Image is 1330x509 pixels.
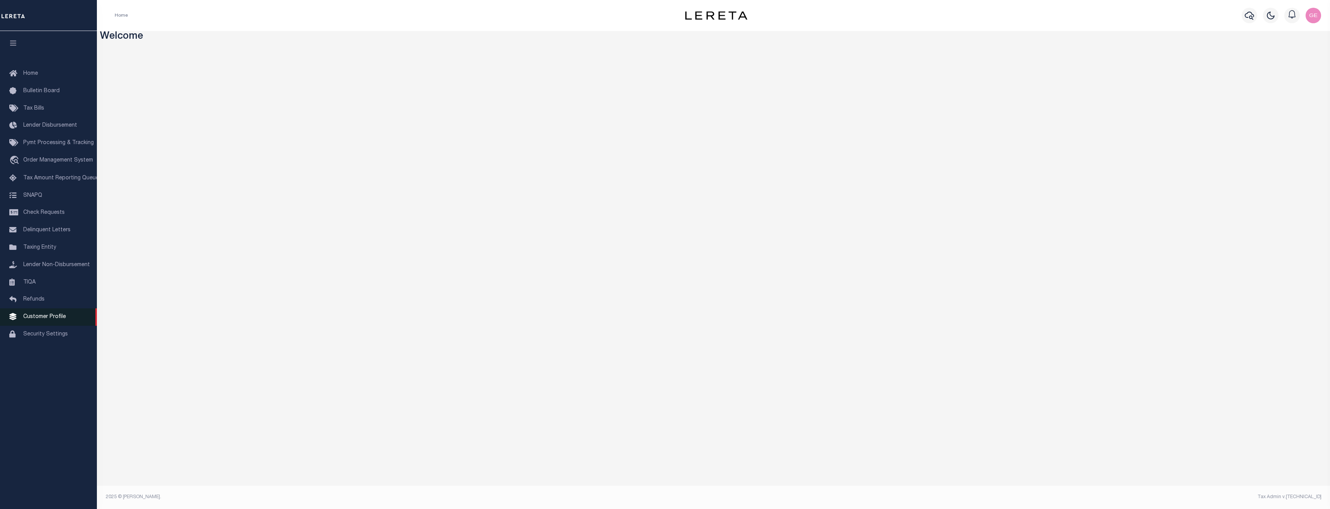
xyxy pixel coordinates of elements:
[23,71,38,76] span: Home
[23,175,99,181] span: Tax Amount Reporting Queue
[685,11,747,20] img: logo-dark.svg
[23,262,90,268] span: Lender Non-Disbursement
[23,158,93,163] span: Order Management System
[100,494,714,500] div: 2025 © [PERSON_NAME].
[719,494,1321,500] div: Tax Admin v.[TECHNICAL_ID]
[9,156,22,166] i: travel_explore
[23,245,56,250] span: Taxing Entity
[23,106,44,111] span: Tax Bills
[23,227,71,233] span: Delinquent Letters
[23,314,66,320] span: Customer Profile
[100,31,1327,43] h3: Welcome
[23,88,60,94] span: Bulletin Board
[23,279,36,285] span: TIQA
[115,12,128,19] li: Home
[23,210,65,215] span: Check Requests
[23,297,45,302] span: Refunds
[23,193,42,198] span: SNAPQ
[23,123,77,128] span: Lender Disbursement
[1306,8,1321,23] img: svg+xml;base64,PHN2ZyB4bWxucz0iaHR0cDovL3d3dy53My5vcmcvMjAwMC9zdmciIHBvaW50ZXItZXZlbnRzPSJub25lIi...
[23,140,94,146] span: Pymt Processing & Tracking
[23,332,68,337] span: Security Settings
